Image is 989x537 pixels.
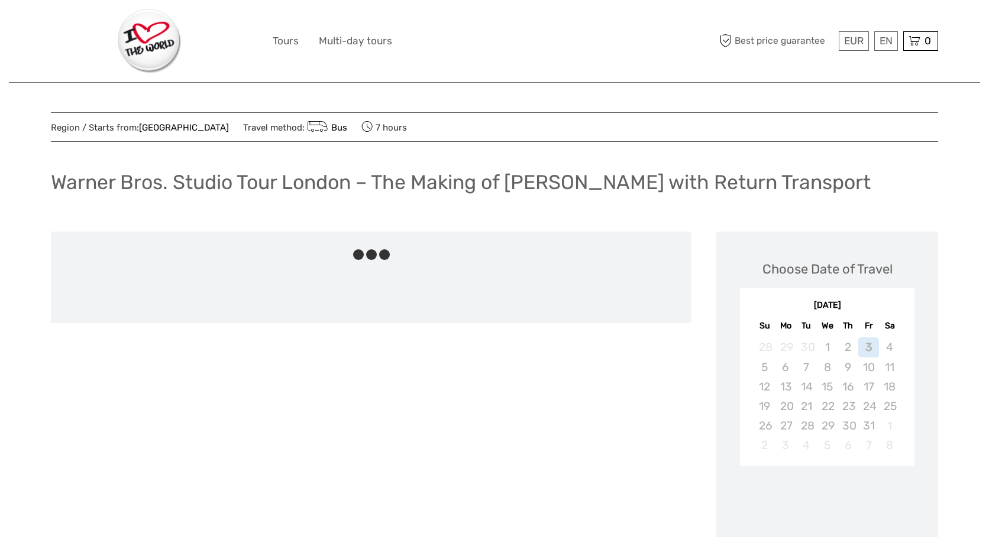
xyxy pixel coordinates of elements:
[775,416,796,435] div: Not available Monday, October 27th, 2025
[754,377,775,396] div: Not available Sunday, October 12th, 2025
[796,377,817,396] div: Not available Tuesday, October 14th, 2025
[879,416,900,435] div: Not available Saturday, November 1st, 2025
[817,377,838,396] div: Not available Wednesday, October 15th, 2025
[744,337,910,455] div: month 2025-10
[858,416,879,435] div: Not available Friday, October 31st, 2025
[754,396,775,416] div: Not available Sunday, October 19th, 2025
[796,396,817,416] div: Not available Tuesday, October 21st, 2025
[838,377,858,396] div: Not available Thursday, October 16th, 2025
[118,9,182,73] img: 2348-baf23551-a511-4a10-a55e-094ec58a59fa_logo_big.png
[817,396,838,416] div: Not available Wednesday, October 22nd, 2025
[817,337,838,357] div: Not available Wednesday, October 1st, 2025
[775,318,796,334] div: Mo
[838,318,858,334] div: Th
[879,318,900,334] div: Sa
[817,318,838,334] div: We
[796,318,817,334] div: Tu
[817,416,838,435] div: Not available Wednesday, October 29th, 2025
[51,170,871,194] h1: Warner Bros. Studio Tour London – The Making of [PERSON_NAME] with Return Transport
[858,318,879,334] div: Fr
[796,416,817,435] div: Not available Tuesday, October 28th, 2025
[754,416,775,435] div: Not available Sunday, October 26th, 2025
[775,337,796,357] div: Not available Monday, September 29th, 2025
[838,435,858,455] div: Not available Thursday, November 6th, 2025
[923,35,933,47] span: 0
[775,377,796,396] div: Not available Monday, October 13th, 2025
[817,435,838,455] div: Not available Wednesday, November 5th, 2025
[858,337,879,357] div: Not available Friday, October 3rd, 2025
[858,396,879,416] div: Not available Friday, October 24th, 2025
[823,497,831,505] div: Loading...
[754,318,775,334] div: Su
[838,416,858,435] div: Not available Thursday, October 30th, 2025
[879,357,900,377] div: Not available Saturday, October 11th, 2025
[817,357,838,377] div: Not available Wednesday, October 8th, 2025
[740,300,914,312] div: [DATE]
[361,119,407,135] span: 7 hours
[879,396,900,416] div: Not available Saturday, October 25th, 2025
[879,337,900,357] div: Not available Saturday, October 4th, 2025
[838,396,858,416] div: Not available Thursday, October 23rd, 2025
[775,396,796,416] div: Not available Monday, October 20th, 2025
[838,357,858,377] div: Not available Thursday, October 9th, 2025
[754,337,775,357] div: Not available Sunday, September 28th, 2025
[754,357,775,377] div: Not available Sunday, October 5th, 2025
[775,435,796,455] div: Not available Monday, November 3rd, 2025
[858,435,879,455] div: Not available Friday, November 7th, 2025
[858,357,879,377] div: Not available Friday, October 10th, 2025
[858,377,879,396] div: Not available Friday, October 17th, 2025
[796,357,817,377] div: Not available Tuesday, October 7th, 2025
[796,435,817,455] div: Not available Tuesday, November 4th, 2025
[879,435,900,455] div: Not available Saturday, November 8th, 2025
[762,260,893,278] div: Choose Date of Travel
[796,337,817,357] div: Not available Tuesday, September 30th, 2025
[754,435,775,455] div: Not available Sunday, November 2nd, 2025
[844,35,864,47] span: EUR
[273,32,299,50] a: Tours
[879,377,900,396] div: Not available Saturday, October 18th, 2025
[243,119,347,135] span: Travel method:
[716,31,836,51] span: Best price guarantee
[775,357,796,377] div: Not available Monday, October 6th, 2025
[305,122,347,133] a: Bus
[139,122,229,133] a: [GEOGRAPHIC_DATA]
[51,122,229,134] span: Region / Starts from:
[319,32,392,50] a: Multi-day tours
[874,31,898,51] div: EN
[838,337,858,357] div: Not available Thursday, October 2nd, 2025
